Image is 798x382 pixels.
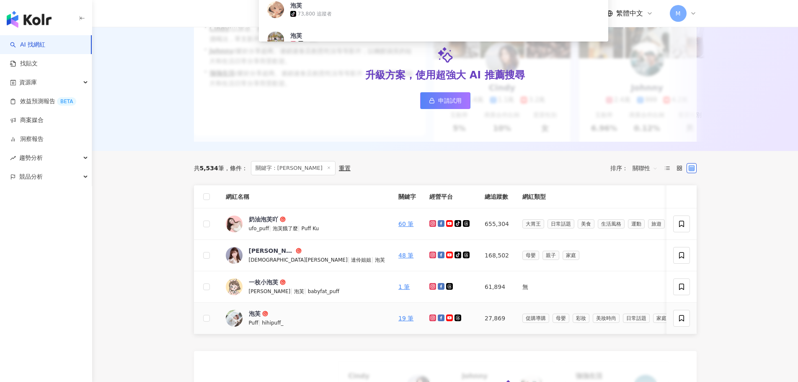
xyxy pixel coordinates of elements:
span: 運動 [628,219,645,229]
th: 網紅類型 [516,185,700,208]
span: Puff Ku [302,226,319,231]
th: 網紅名稱 [219,185,392,208]
span: Puff [249,320,258,326]
div: 一枚小泡芙 [249,278,278,286]
span: 旅遊 [648,219,665,229]
span: 申請試用 [438,97,462,104]
td: 168,502 [478,240,516,271]
div: 1,421 追蹤者 [305,41,336,48]
a: 19 筆 [398,315,413,322]
img: KOL Avatar [267,1,284,18]
img: KOL Avatar [226,247,243,264]
td: 655,304 [478,208,516,240]
td: 27,869 [478,303,516,334]
span: 生活風格 [598,219,625,229]
a: 60 筆 [398,221,413,227]
img: KOL Avatar [226,278,243,295]
span: 競品分析 [19,167,43,186]
div: 重置 [339,165,351,172]
span: 親子 [542,251,559,260]
span: 關鍵字：[PERSON_NAME] [251,161,336,175]
td: 61,894 [478,271,516,303]
span: 日常話題 [623,314,650,323]
a: KOL Avatar一枚小泡芙[PERSON_NAME]|泡芙|babyfat_puff [226,278,385,296]
span: hihipuff_ [262,320,283,326]
span: [DEMOGRAPHIC_DATA][PERSON_NAME] [249,257,348,263]
span: ufo_puff [249,226,269,231]
div: 奶油泡芙吖 [249,215,278,223]
span: 彩妝 [573,314,589,323]
div: 泡芙 [290,31,302,40]
span: 日常話題 [547,219,574,229]
a: 商案媒合 [10,116,44,125]
img: logo [7,11,52,28]
a: 1 筆 [398,283,410,290]
a: 洞察報告 [10,135,44,143]
a: 申請試用 [420,92,470,109]
span: | [298,225,302,231]
span: 條件 ： [224,165,248,172]
span: 美妝時尚 [593,314,620,323]
span: | [304,288,308,294]
div: [PERSON_NAME]-達伶姐姐 [249,247,294,255]
div: 升級方案，使用超強大 AI 推薦搜尋 [365,68,524,83]
span: 資源庫 [19,73,37,92]
span: rise [10,155,16,161]
span: 趨勢分析 [19,148,43,167]
a: KOL Avatar奶油泡芙吖ufo_puff|泡芙餓了麼|Puff Ku [226,215,385,233]
span: 泡芙 [375,257,385,263]
a: KOL Avatar泡芙Puff|hihipuff_ [226,309,385,327]
span: | [258,319,262,326]
img: KOL Avatar [226,310,243,327]
a: searchAI 找網紅 [10,41,45,49]
span: babyfat_puff [308,288,339,294]
span: 泡芙餓了麼 [273,226,298,231]
th: 總追蹤數 [478,185,516,208]
span: | [290,288,294,294]
div: 共 筆 [194,165,224,172]
span: 達伶姐姐 [351,257,371,263]
span: 泡芙 [294,288,304,294]
a: 效益預測報告BETA [10,97,76,106]
span: | [371,256,375,263]
div: 泡芙 [249,309,261,318]
span: | [269,225,273,231]
span: M [675,9,680,18]
th: 關鍵字 [392,185,423,208]
img: KOL Avatar [267,31,284,48]
span: 家庭 [563,251,579,260]
div: 排序： [610,161,662,175]
span: 家庭 [653,314,670,323]
span: 促購導購 [522,314,549,323]
span: | [348,256,351,263]
a: 找貼文 [10,60,38,68]
span: 美食 [578,219,594,229]
span: [PERSON_NAME] [249,288,291,294]
span: 母嬰 [522,251,539,260]
th: 經營平台 [423,185,478,208]
div: 泡芙 [290,1,302,10]
div: 無 [522,282,693,291]
div: 73,800 追蹤者 [298,10,332,18]
span: 繁體中文 [616,9,643,18]
span: 母嬰 [553,314,569,323]
img: KOL Avatar [226,216,243,232]
span: 關聯性 [633,161,658,175]
a: 48 筆 [398,252,413,259]
a: KOL Avatar[PERSON_NAME]-達伶姐姐[DEMOGRAPHIC_DATA][PERSON_NAME]|達伶姐姐|泡芙 [226,247,385,264]
span: 大胃王 [522,219,544,229]
span: 5,534 [200,165,218,172]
